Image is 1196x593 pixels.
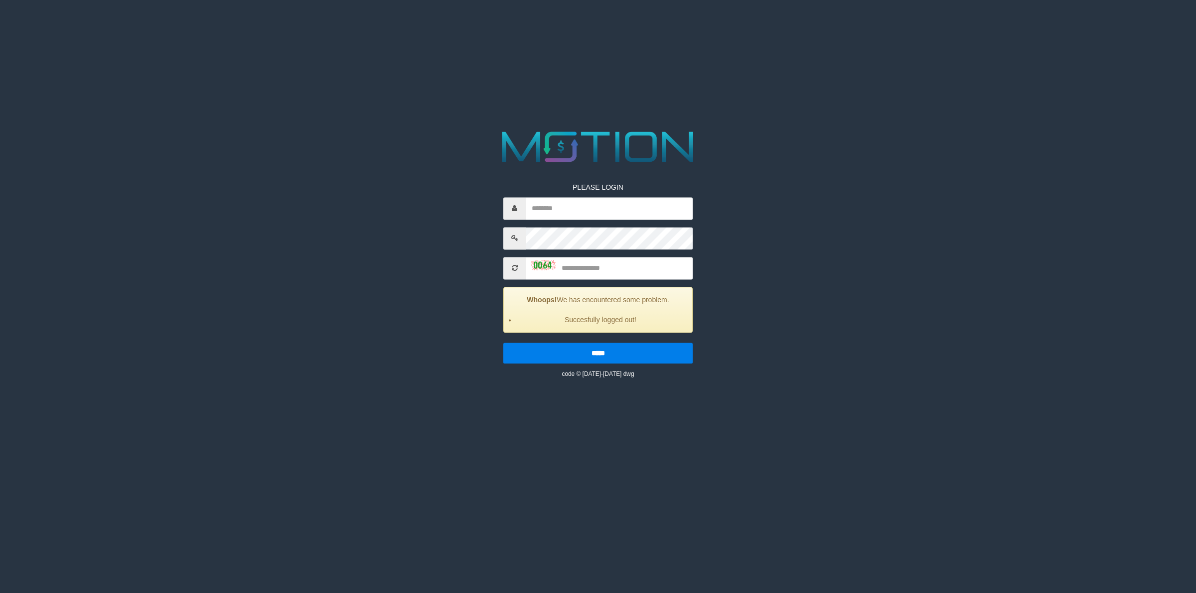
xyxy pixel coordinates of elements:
p: PLEASE LOGIN [503,182,693,192]
small: code © [DATE]-[DATE] dwg [562,370,634,377]
div: We has encountered some problem. [503,287,693,333]
strong: Whoops! [527,296,557,304]
img: MOTION_logo.png [493,126,703,167]
img: captcha [531,260,556,270]
li: Succesfully logged out! [516,315,685,325]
